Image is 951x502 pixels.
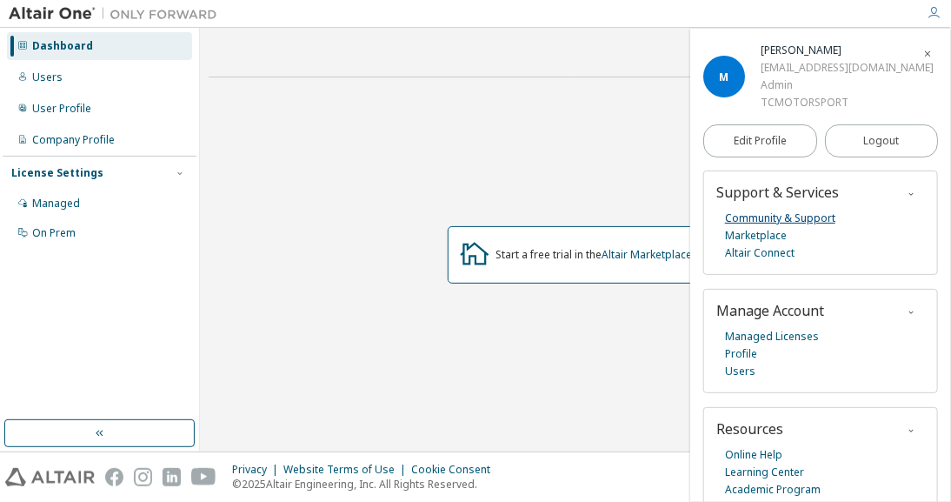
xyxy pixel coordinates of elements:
div: Start a free trial in the [495,248,692,262]
div: Cookie Consent [411,463,501,477]
img: altair_logo.svg [5,468,95,486]
a: Online Help [725,446,782,464]
div: User Profile [32,102,91,116]
img: youtube.svg [191,468,216,486]
span: Logout [863,132,899,150]
img: instagram.svg [134,468,152,486]
a: Learning Center [725,464,804,481]
a: Edit Profile [703,124,817,157]
a: Marketplace [725,227,787,244]
div: Dashboard [32,39,93,53]
span: Edit Profile [734,134,787,148]
div: TCMOTORSPORT [761,94,934,111]
div: Privacy [232,463,283,477]
div: Users [32,70,63,84]
div: Website Terms of Use [283,463,411,477]
div: [EMAIL_ADDRESS][DOMAIN_NAME] [761,59,934,77]
img: Altair One [9,5,226,23]
div: Managed [32,197,80,211]
button: Logout [825,124,939,157]
span: Resources [716,419,783,438]
div: On Prem [32,226,76,240]
a: Users [725,363,755,380]
div: Company Profile [32,133,115,147]
div: License Settings [11,166,103,180]
a: Altair Connect [725,244,795,262]
div: Marc Garcia Soto [761,42,934,59]
span: Support & Services [716,183,839,202]
span: Manage Account [716,301,824,320]
a: Academic Program [725,481,821,499]
a: Altair Marketplace [602,247,692,262]
img: facebook.svg [105,468,123,486]
a: Managed Licenses [725,328,819,345]
p: © 2025 Altair Engineering, Inc. All Rights Reserved. [232,477,501,492]
img: linkedin.svg [163,468,181,486]
span: M [720,70,729,84]
div: Admin [761,77,934,94]
a: Community & Support [725,210,835,227]
a: Profile [725,345,757,363]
